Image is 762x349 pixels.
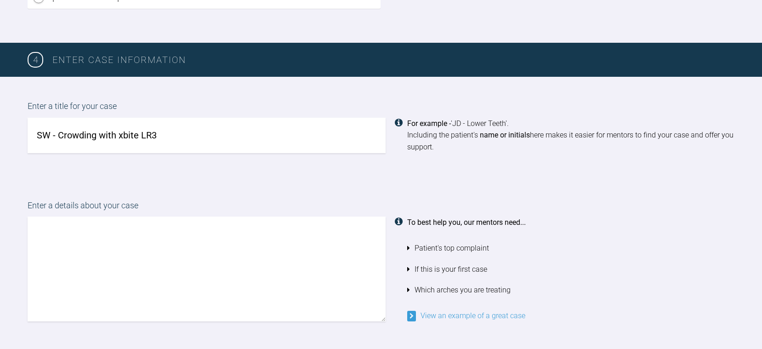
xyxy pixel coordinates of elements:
li: If this is your first case [407,259,734,280]
input: JD - Lower Teeth [28,118,386,153]
strong: name or initials [480,131,530,139]
li: Which arches you are treating [407,280,734,301]
span: 4 [28,52,43,68]
label: Enter a title for your case [28,100,734,118]
label: Enter a details about your case [28,199,734,217]
h3: Enter case information [52,52,734,67]
strong: For example - [407,119,451,128]
strong: To best help you, our mentors need... [407,218,526,227]
li: Patient's top complaint [407,238,734,259]
a: View an example of a great case [407,311,525,320]
div: 'JD - Lower Teeth'. Including the patient's here makes it easier for mentors to find your case an... [407,118,734,153]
